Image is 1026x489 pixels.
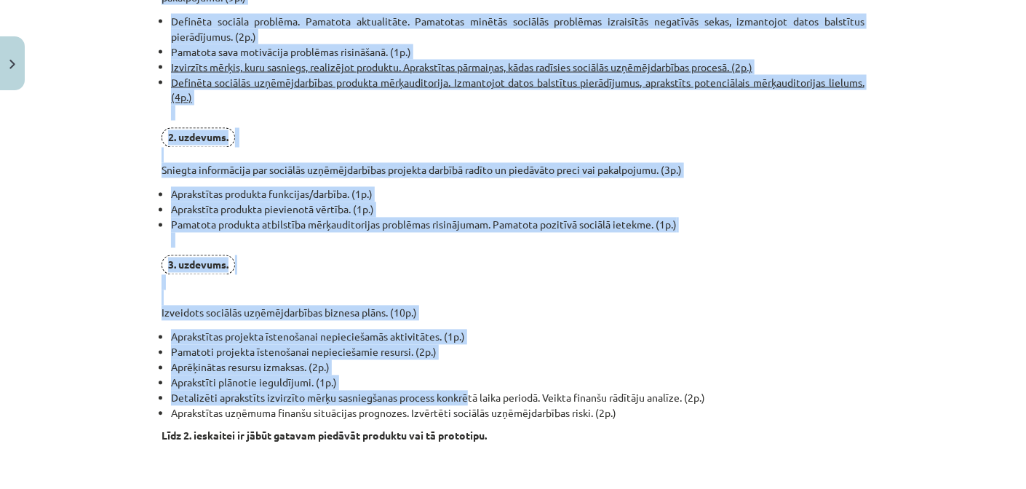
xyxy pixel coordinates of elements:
[9,60,15,69] img: icon-close-lesson-0947bae3869378f0d4975bcd49f059093ad1ed9edebbc8119c70593378902aed.svg
[168,258,228,271] strong: 3. uzdevums.
[171,345,864,360] li: Pamatoti projekta īstenošanai nepieciešamie resursi. (2p.)
[171,76,864,104] u: Definēta sociālās uzņēmējdarbības produkta mērķauditorija. Izmantojot datos balstītus pierādījumu...
[171,360,864,375] li: Aprēķinātas resursu izmaksas. (2p.)
[162,429,487,442] strong: Līdz 2. ieskaitei ir jābūt gatavam piedāvāt produktu vai tā prototipu.
[171,391,864,406] li: Detalizēti aprakstīts izvirzīto mērķu sasniegšanas process konkrētā laika periodā. Veikta finanšu...
[171,44,864,60] li: Pamatota sava motivācija problēmas risināšanā. (1p.)
[171,375,864,391] li: Aprakstīti plānotie ieguldījumi. (1p.)
[171,218,864,248] li: Pamatota produkta atbilstība mērķauditorijas problēmas risinājumam. Pamatota pozitīvā sociālā iet...
[162,255,864,321] p: Izveidots sociālās uzņēmējdarbības biznesa plāns. (10p.)
[168,131,228,144] strong: 2. uzdevums.
[162,128,864,178] p: Sniegta informācija par sociālās uzņēmējdarbības projekta darbībā radīto un piedāvāto preci vai p...
[171,14,864,44] li: Definēta sociāla problēma. Pamatota aktualitāte. Pamatotas minētās sociālās problēmas izraisītās ...
[171,60,752,73] u: Izvirzīts mērķis, kuru sasniegs, realizējot produktu. Aprakstītas pārmaiņas, kādas radīsies sociā...
[171,202,864,218] li: Aprakstīta produkta pievienotā vērtība. (1p.)
[171,330,864,345] li: Aprakstītas projekta īstenošanai nepieciešamās aktivitātes. (1p.)
[171,406,864,421] li: Aprakstītas uzņēmuma finanšu situācijas prognozes. Izvērtēti sociālās uzņēmējdarbības riski. (2p.)
[171,187,864,202] li: Aprakstītas produkta funkcijas/darbība. (1p.)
